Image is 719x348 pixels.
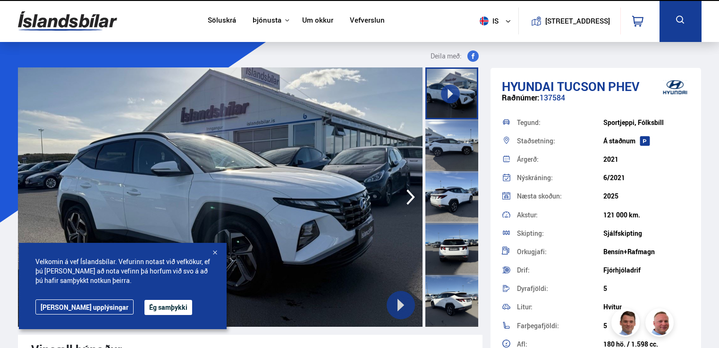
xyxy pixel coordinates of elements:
[35,299,134,315] a: [PERSON_NAME] upplýsingar
[502,78,554,95] span: Hyundai
[517,156,603,163] div: Árgerð:
[603,137,690,145] div: Á staðnum
[603,211,690,219] div: 121 000 km.
[517,267,603,273] div: Drif:
[603,303,690,311] div: Hvítur
[603,192,690,200] div: 2025
[350,16,385,26] a: Vefverslun
[517,285,603,292] div: Dyrafjöldi:
[18,67,423,327] img: 3064688.jpeg
[431,50,462,62] span: Deila með:
[549,17,607,25] button: [STREET_ADDRESS]
[603,156,690,163] div: 2021
[208,16,236,26] a: Söluskrá
[18,6,117,36] img: G0Ugv5HjCgRt.svg
[557,78,640,95] span: Tucson PHEV
[603,230,690,237] div: Sjálfskipting
[603,119,690,126] div: Sportjeppi, Fólksbíll
[524,8,615,34] a: [STREET_ADDRESS]
[517,193,603,199] div: Næsta skoðun:
[603,266,690,274] div: Fjórhjóladrif
[647,310,675,338] img: siFngHWaQ9KaOqBr.png
[517,138,603,144] div: Staðsetning:
[427,50,482,62] button: Deila með:
[517,212,603,218] div: Akstur:
[480,17,489,25] img: svg+xml;base64,PHN2ZyB4bWxucz0iaHR0cDovL3d3dy53My5vcmcvMjAwMC9zdmciIHdpZHRoPSI1MTIiIGhlaWdodD0iNT...
[302,16,333,26] a: Um okkur
[517,304,603,310] div: Litur:
[517,341,603,348] div: Afl:
[253,16,281,25] button: Þjónusta
[603,322,690,330] div: 5
[35,257,210,285] span: Velkomin á vef Íslandsbílar. Vefurinn notast við vefkökur, ef þú [PERSON_NAME] að nota vefinn þá ...
[613,310,641,338] img: FbJEzSuNWCJXmdc-.webp
[502,93,690,112] div: 137584
[603,174,690,182] div: 6/2021
[603,340,690,348] div: 180 hö. / 1.598 cc.
[517,174,603,181] div: Nýskráning:
[517,323,603,329] div: Farþegafjöldi:
[517,119,603,126] div: Tegund:
[144,300,192,315] button: Ég samþykki
[502,92,540,103] span: Raðnúmer:
[603,248,690,256] div: Bensín+Rafmagn
[603,285,690,292] div: 5
[476,17,499,25] span: is
[517,249,603,255] div: Orkugjafi:
[476,7,518,35] button: is
[656,73,694,102] img: brand logo
[517,230,603,237] div: Skipting:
